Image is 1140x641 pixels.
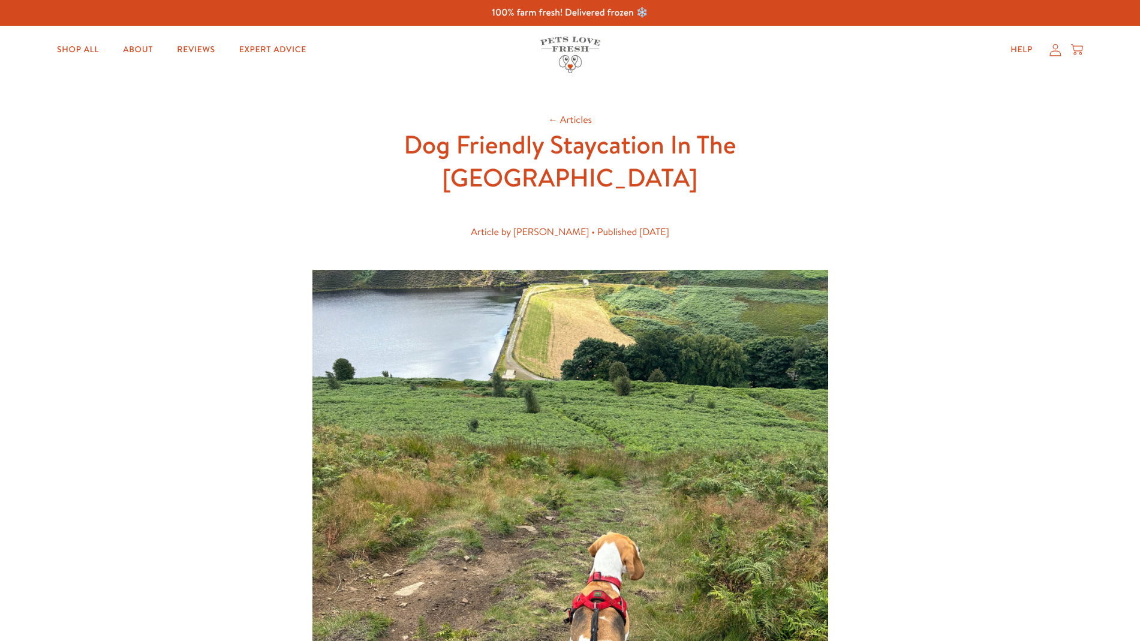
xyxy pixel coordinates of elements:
div: Article by [PERSON_NAME] • Published [DATE] [398,224,743,240]
a: ← Articles [548,113,592,127]
a: Shop All [47,38,109,62]
a: Help [1001,38,1042,62]
a: Reviews [167,38,224,62]
a: Expert Advice [230,38,316,62]
img: Pets Love Fresh [540,37,600,73]
a: About [113,38,163,62]
h1: Dog Friendly Staycation In The [GEOGRAPHIC_DATA] [378,128,762,194]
